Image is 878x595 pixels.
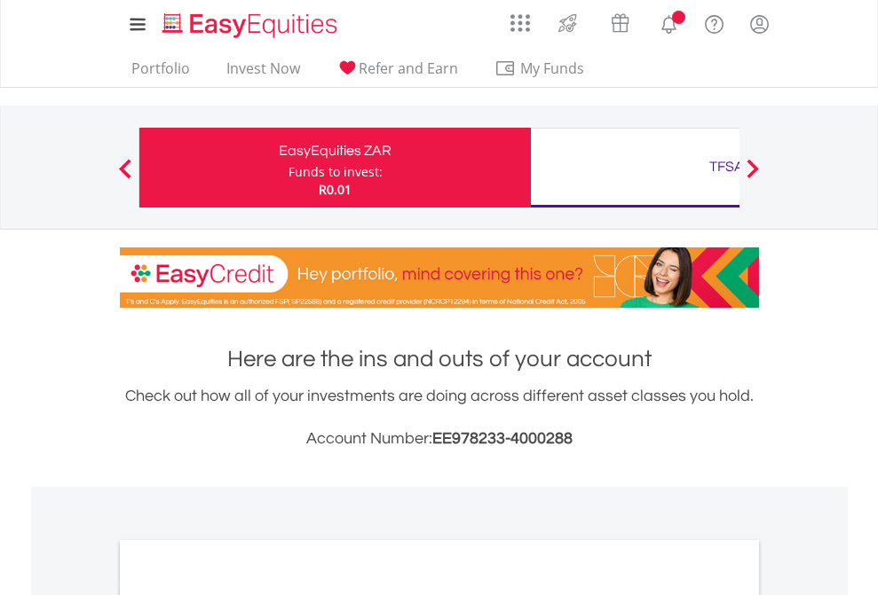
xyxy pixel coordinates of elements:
button: Next [735,168,771,185]
div: Check out how all of your investments are doing across different asset classes you hold. [120,384,759,451]
span: My Funds [494,57,611,80]
h3: Account Number: [120,427,759,451]
a: Refer and Earn [329,59,465,87]
span: Refer and Earn [359,59,458,78]
span: R0.01 [319,181,352,198]
a: FAQ's and Support [692,4,737,40]
div: EasyEquities ZAR [150,138,520,163]
a: Invest Now [219,59,307,87]
a: Vouchers [594,4,646,37]
img: EasyEquities_Logo.png [159,11,344,40]
img: vouchers-v2.svg [605,9,635,37]
a: My Profile [737,4,782,43]
img: EasyCredit Promotion Banner [120,247,759,308]
button: Previous [107,168,143,185]
span: EE978233-4000288 [432,430,573,447]
div: Funds to invest: [289,163,383,181]
a: Home page [155,4,344,40]
img: thrive-v2.svg [553,9,582,37]
h1: Here are the ins and outs of your account [120,343,759,375]
img: grid-menu-icon.svg [510,13,530,33]
a: Portfolio [124,59,197,87]
a: Notifications [646,4,692,40]
a: AppsGrid [499,4,542,33]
